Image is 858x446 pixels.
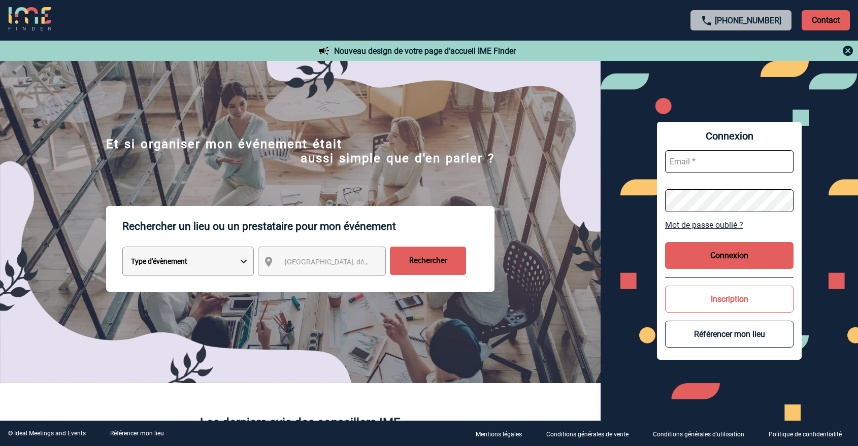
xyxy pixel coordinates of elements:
[110,430,164,437] a: Référencer mon lieu
[645,429,761,438] a: Conditions générales d'utilisation
[538,429,645,438] a: Conditions générales de vente
[665,242,794,269] button: Connexion
[476,431,522,438] p: Mentions légales
[390,247,466,275] input: Rechercher
[665,220,794,230] a: Mot de passe oublié ?
[715,16,781,25] a: [PHONE_NUMBER]
[665,150,794,173] input: Email *
[285,258,426,266] span: [GEOGRAPHIC_DATA], département, région...
[122,206,494,247] p: Rechercher un lieu ou un prestataire pour mon événement
[468,429,538,438] a: Mentions légales
[8,430,86,437] div: © Ideal Meetings and Events
[665,286,794,313] button: Inscription
[802,10,850,30] p: Contact
[665,130,794,142] span: Connexion
[546,431,629,438] p: Conditions générales de vente
[701,15,713,27] img: call-24-px.png
[653,431,744,438] p: Conditions générales d'utilisation
[769,431,842,438] p: Politique de confidentialité
[665,321,794,348] button: Référencer mon lieu
[761,429,858,438] a: Politique de confidentialité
